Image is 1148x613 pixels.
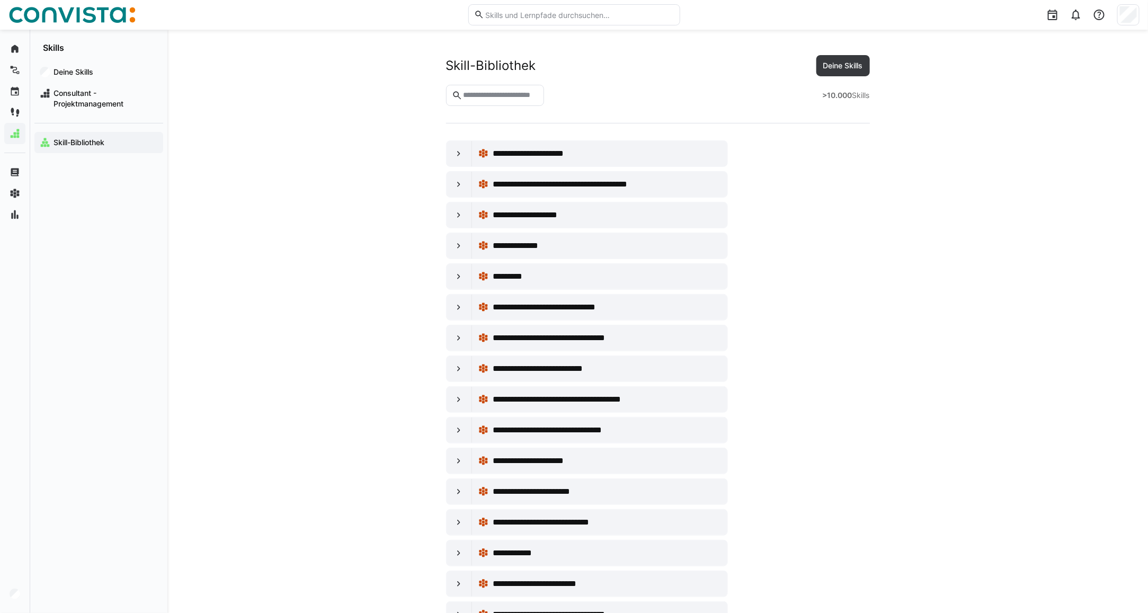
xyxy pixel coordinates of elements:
span: Deine Skills [822,60,865,71]
button: Deine Skills [816,55,870,76]
div: Skills [823,90,870,101]
strong: >10.000 [823,91,852,100]
input: Skills und Lernpfade durchsuchen… [484,10,674,20]
span: Consultant - Projektmanagement [52,88,158,109]
div: Skill-Bibliothek [446,58,536,74]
